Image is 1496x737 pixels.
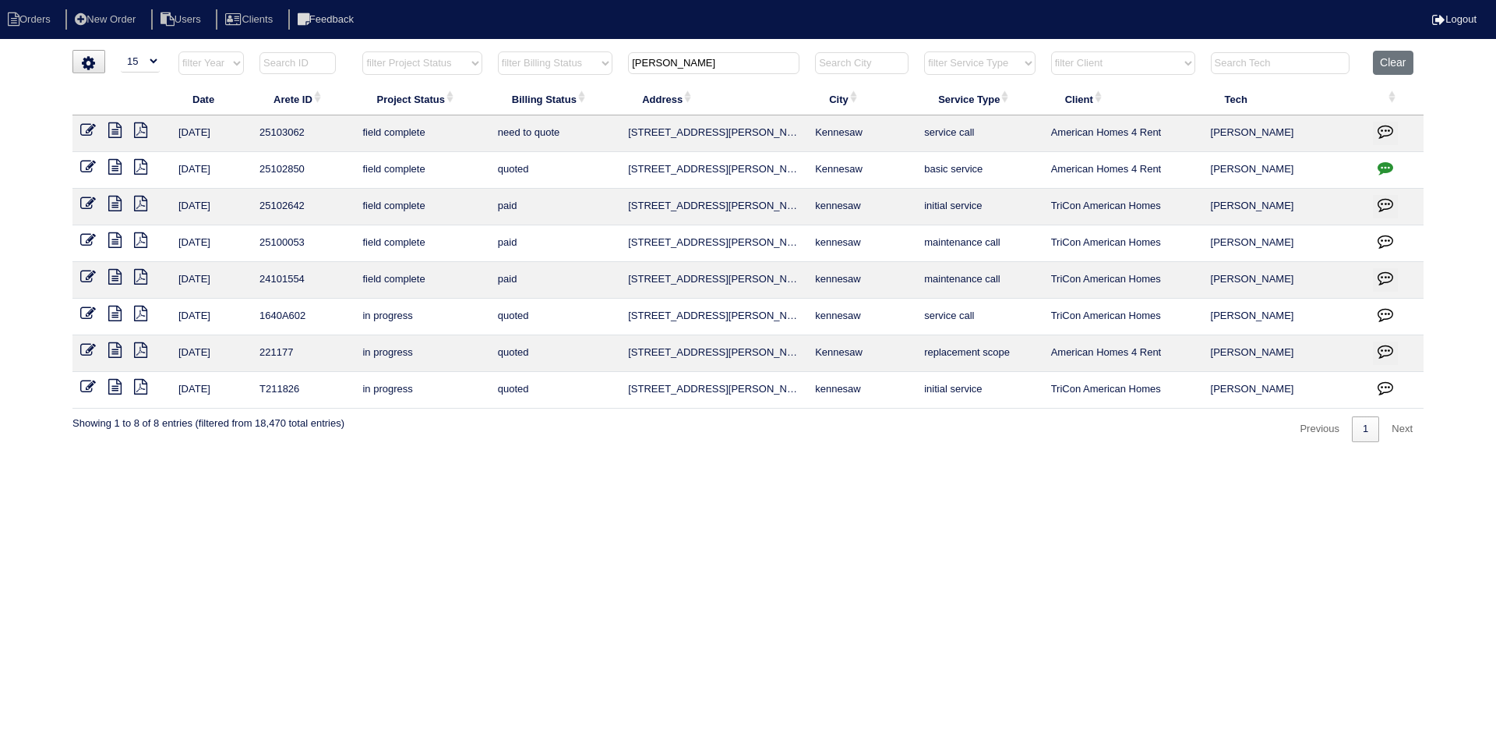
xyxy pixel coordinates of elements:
[252,299,355,335] td: 1640A602
[171,83,252,115] th: Date
[252,83,355,115] th: Arete ID: activate to sort column ascending
[355,335,489,372] td: in progress
[1365,83,1424,115] th: : activate to sort column ascending
[807,262,916,299] td: kennesaw
[216,9,285,30] li: Clients
[355,83,489,115] th: Project Status: activate to sort column ascending
[916,83,1043,115] th: Service Type: activate to sort column ascending
[171,335,252,372] td: [DATE]
[171,262,252,299] td: [DATE]
[490,189,620,225] td: paid
[1043,225,1203,262] td: TriCon American Homes
[259,52,336,74] input: Search ID
[252,262,355,299] td: 24101554
[1352,416,1379,442] a: 1
[151,13,213,25] a: Users
[620,115,807,152] td: [STREET_ADDRESS][PERSON_NAME]
[355,115,489,152] td: field complete
[1043,152,1203,189] td: American Homes 4 Rent
[490,335,620,372] td: quoted
[1203,115,1366,152] td: [PERSON_NAME]
[1203,335,1366,372] td: [PERSON_NAME]
[916,115,1043,152] td: service call
[1203,262,1366,299] td: [PERSON_NAME]
[252,372,355,409] td: T211826
[490,262,620,299] td: paid
[916,152,1043,189] td: basic service
[355,299,489,335] td: in progress
[171,225,252,262] td: [DATE]
[916,189,1043,225] td: initial service
[807,225,916,262] td: kennesaw
[252,225,355,262] td: 25100053
[490,115,620,152] td: need to quote
[620,225,807,262] td: [STREET_ADDRESS][PERSON_NAME]
[620,299,807,335] td: [STREET_ADDRESS][PERSON_NAME]
[807,189,916,225] td: kennesaw
[916,262,1043,299] td: maintenance call
[490,225,620,262] td: paid
[1043,83,1203,115] th: Client: activate to sort column ascending
[1381,416,1424,442] a: Next
[1432,13,1477,25] a: Logout
[490,152,620,189] td: quoted
[1043,115,1203,152] td: American Homes 4 Rent
[490,372,620,409] td: quoted
[1203,152,1366,189] td: [PERSON_NAME]
[355,152,489,189] td: field complete
[171,372,252,409] td: [DATE]
[620,335,807,372] td: [STREET_ADDRESS][PERSON_NAME]
[1043,299,1203,335] td: TriCon American Homes
[252,115,355,152] td: 25103062
[1203,372,1366,409] td: [PERSON_NAME]
[1211,52,1350,74] input: Search Tech
[171,189,252,225] td: [DATE]
[916,299,1043,335] td: service call
[1373,51,1413,75] button: Clear
[1043,189,1203,225] td: TriCon American Homes
[490,83,620,115] th: Billing Status: activate to sort column ascending
[1289,416,1350,442] a: Previous
[72,409,344,431] div: Showing 1 to 8 of 8 entries (filtered from 18,470 total entries)
[620,152,807,189] td: [STREET_ADDRESS][PERSON_NAME]
[171,115,252,152] td: [DATE]
[252,189,355,225] td: 25102642
[171,299,252,335] td: [DATE]
[252,152,355,189] td: 25102850
[807,83,916,115] th: City: activate to sort column ascending
[65,13,148,25] a: New Order
[807,299,916,335] td: kennesaw
[216,13,285,25] a: Clients
[916,335,1043,372] td: replacement scope
[355,225,489,262] td: field complete
[620,189,807,225] td: [STREET_ADDRESS][PERSON_NAME]
[620,262,807,299] td: [STREET_ADDRESS][PERSON_NAME]
[151,9,213,30] li: Users
[171,152,252,189] td: [DATE]
[1203,225,1366,262] td: [PERSON_NAME]
[620,372,807,409] td: [STREET_ADDRESS][PERSON_NAME]
[620,83,807,115] th: Address: activate to sort column ascending
[490,299,620,335] td: quoted
[807,372,916,409] td: kennesaw
[628,52,799,74] input: Search Address
[355,262,489,299] td: field complete
[1043,372,1203,409] td: TriCon American Homes
[916,372,1043,409] td: initial service
[1203,83,1366,115] th: Tech
[1043,262,1203,299] td: TriCon American Homes
[807,115,916,152] td: Kennesaw
[807,335,916,372] td: Kennesaw
[807,152,916,189] td: Kennesaw
[252,335,355,372] td: 221177
[355,189,489,225] td: field complete
[355,372,489,409] td: in progress
[916,225,1043,262] td: maintenance call
[288,9,366,30] li: Feedback
[1043,335,1203,372] td: American Homes 4 Rent
[65,9,148,30] li: New Order
[815,52,909,74] input: Search City
[1203,299,1366,335] td: [PERSON_NAME]
[1203,189,1366,225] td: [PERSON_NAME]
